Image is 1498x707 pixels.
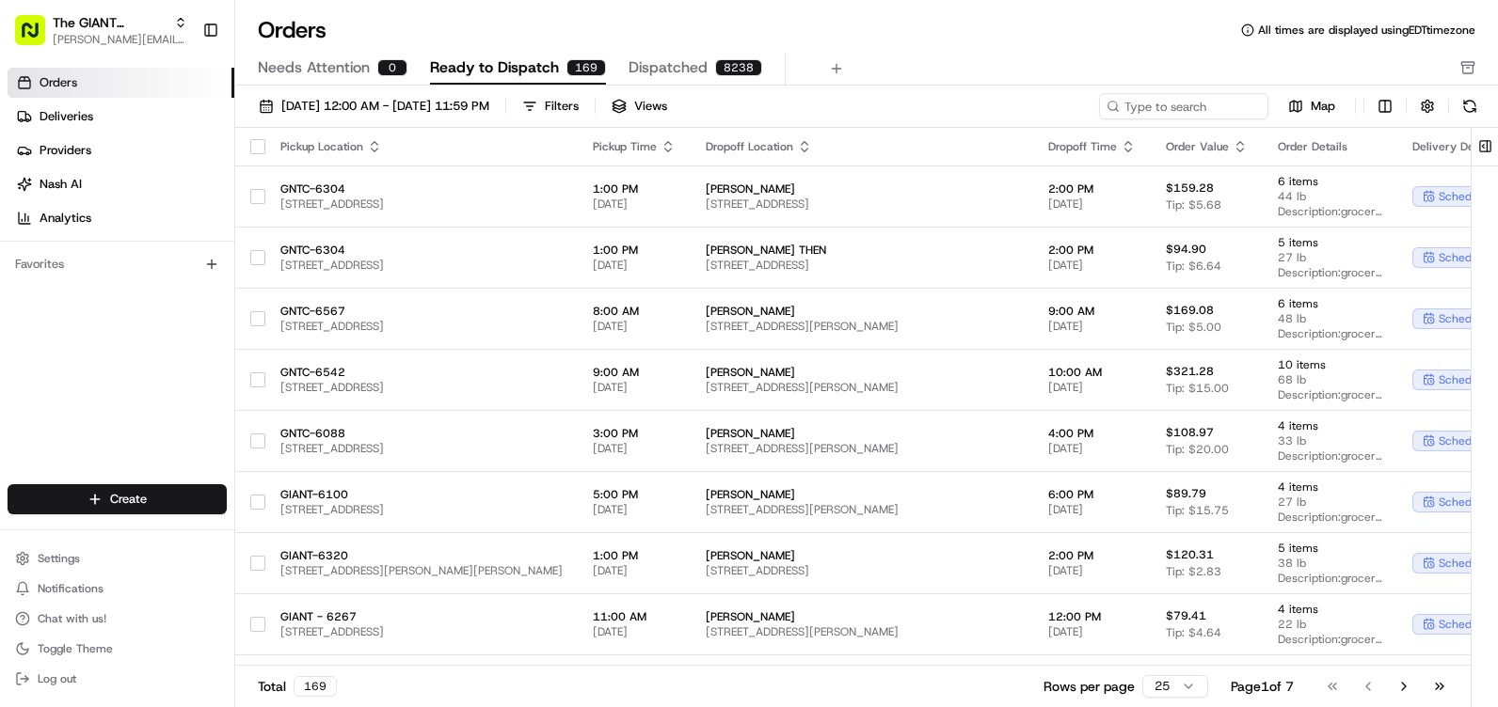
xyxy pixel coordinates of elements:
div: 0 [377,59,407,76]
span: [DATE] 12:00 AM - [DATE] 11:59 PM [281,98,489,115]
span: $120.31 [1166,547,1214,562]
span: Toggle Theme [38,641,113,656]
span: Providers [40,142,91,159]
span: scheduled [1439,250,1493,265]
span: [PERSON_NAME] [706,181,1018,196]
span: 33 lb [1278,433,1382,448]
span: $321.28 [1166,364,1214,379]
span: [STREET_ADDRESS][PERSON_NAME] [706,441,1018,456]
span: 22 lb [1278,617,1382,632]
div: 8238 [715,59,762,76]
span: GNTC-6542 [280,365,563,380]
span: 48 lb [1278,311,1382,326]
span: 2:00 PM [1048,181,1136,196]
span: Tip: $5.68 [1166,197,1221,212]
a: Nash AI [8,169,234,199]
button: Settings [8,545,227,572]
span: Tip: $15.00 [1166,381,1229,396]
span: 44 lb [1278,189,1382,204]
button: [PERSON_NAME][EMAIL_ADDRESS][PERSON_NAME][DOMAIN_NAME] [53,32,187,47]
span: scheduled [1439,617,1493,632]
span: $159.28 [1166,181,1214,196]
button: Notifications [8,575,227,602]
span: 8:00 AM [593,304,676,319]
span: Description: grocery bags [1278,448,1382,463]
button: Filters [514,93,587,119]
span: [STREET_ADDRESS] [280,380,563,395]
div: Order Details [1278,139,1382,154]
span: $89.79 [1166,486,1206,501]
span: 2:00 PM [1048,243,1136,258]
span: 1:00 PM [593,548,676,563]
span: Tip: $15.75 [1166,503,1229,518]
span: [PERSON_NAME] [706,365,1018,380]
span: Description: grocery bags [1278,632,1382,647]
span: scheduled [1439,189,1493,204]
span: Description: grocery bags [1278,510,1382,525]
span: Tip: $4.64 [1166,625,1221,640]
button: Start new chat [320,185,343,208]
span: Description: grocery bags [1278,204,1382,219]
span: [DATE] [1048,380,1136,395]
div: Favorites [8,249,227,279]
span: 10:00 AM [1048,365,1136,380]
span: 2:00 PM [1048,548,1136,563]
span: [DATE] [593,502,676,517]
span: 6 items [1278,174,1382,189]
button: Chat with us! [8,605,227,632]
span: [STREET_ADDRESS] [280,624,563,639]
span: [DATE] [1048,196,1136,212]
div: Dropoff Location [706,139,1018,154]
span: Orders [40,74,77,91]
span: 27 lb [1278,495,1382,510]
span: Settings [38,551,80,566]
span: Description: grocery bags [1278,326,1382,341]
div: Total [258,676,337,697]
div: We're available if you need us! [64,198,238,213]
input: Clear [49,121,311,141]
button: Log out [8,666,227,692]
span: [DATE] [1048,258,1136,273]
span: 38 lb [1278,556,1382,571]
span: 4:00 PM [1048,426,1136,441]
img: Nash [19,19,56,56]
span: [DATE] [593,258,676,273]
div: 169 [294,676,337,697]
span: Chat with us! [38,611,106,626]
p: Rows per page [1044,677,1135,696]
span: [STREET_ADDRESS] [706,196,1018,212]
span: 11:00 AM [593,609,676,624]
span: GIANT - 6267 [280,609,563,624]
p: Welcome 👋 [19,75,343,105]
span: [STREET_ADDRESS] [706,563,1018,578]
span: Knowledge Base [38,273,144,291]
button: The GIANT Company [53,13,167,32]
button: The GIANT Company[PERSON_NAME][EMAIL_ADDRESS][PERSON_NAME][DOMAIN_NAME] [8,8,195,53]
button: Refresh [1457,93,1483,119]
span: Tip: $5.00 [1166,320,1221,335]
span: [PERSON_NAME] THEN [706,243,1018,258]
span: 5:00 PM [593,487,676,502]
span: $79.41 [1166,608,1206,623]
span: [STREET_ADDRESS] [706,258,1018,273]
span: [DATE] [1048,624,1136,639]
span: [STREET_ADDRESS] [280,258,563,273]
span: Nash AI [40,176,82,193]
span: [STREET_ADDRESS][PERSON_NAME] [706,380,1018,395]
span: [STREET_ADDRESS][PERSON_NAME] [706,319,1018,334]
span: 9:00 AM [1048,304,1136,319]
span: GNTC-6567 [280,304,563,319]
span: 68 lb [1278,372,1382,387]
span: scheduled [1439,556,1493,571]
span: [PERSON_NAME] [706,487,1018,502]
div: Pickup Time [593,139,676,154]
span: [STREET_ADDRESS][PERSON_NAME][PERSON_NAME] [280,563,563,578]
div: 📗 [19,275,34,290]
span: scheduled [1439,372,1493,387]
div: Order Value [1166,139,1248,154]
span: [STREET_ADDRESS] [280,441,563,456]
span: GNTC-6088 [280,426,563,441]
span: [PERSON_NAME] [706,609,1018,624]
span: $169.08 [1166,303,1214,318]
